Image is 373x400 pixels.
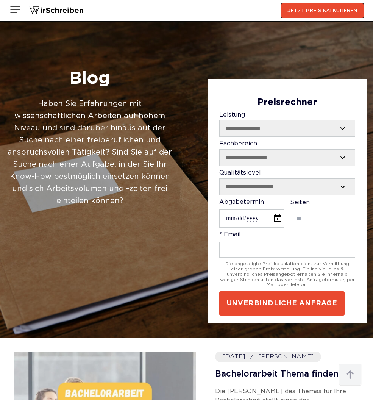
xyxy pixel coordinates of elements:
span: Seiten [290,200,310,205]
img: logo wirschreiben [29,5,84,16]
label: Leistung [219,112,355,137]
span: UNVERBINDLICHE ANFRAGE [227,299,337,308]
select: Fachbereich [220,150,355,166]
select: Qualitätslevel [220,179,355,195]
a: Bachelorarbeit Thema finden [215,370,359,379]
img: button top [339,364,362,386]
label: Qualitätslevel [219,170,355,195]
label: * Email [219,231,355,258]
div: Die angezeigte Preiskalkulation dient zur Vermittlung einer groben Preisvorstellung. Ein individu... [219,261,355,287]
button: UNVERBINDLICHE ANFRAGE [219,291,345,316]
img: Menu open [9,3,21,16]
label: Abgabetermin [219,199,284,228]
div: Haben Sie Erfahrungen mit wissenschaftlichen Arbeiten auf hohem Niveau und sind darüber hinaus au... [6,98,173,207]
form: Contact form [219,97,355,316]
input: * Email [219,242,355,258]
div: Preisrechner [219,97,355,108]
address: [PERSON_NAME] [215,352,321,362]
h1: Blog [6,67,173,90]
label: Fachbereich [219,141,355,166]
time: [DATE] [223,354,259,359]
button: JETZT PREIS KALKULIEREN [281,3,364,18]
select: Leistung [220,120,355,136]
input: Abgabetermin [219,209,284,227]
